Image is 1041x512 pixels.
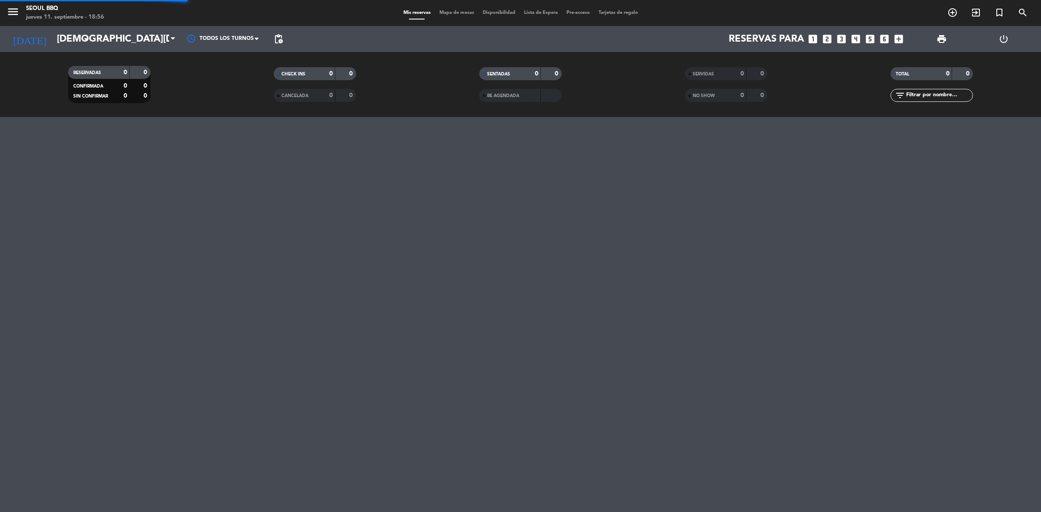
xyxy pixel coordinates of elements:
i: filter_list [895,90,905,101]
strong: 0 [760,71,766,77]
span: SENTADAS [487,72,510,76]
strong: 0 [329,71,333,77]
i: search [1018,7,1028,18]
strong: 0 [946,71,949,77]
strong: 0 [144,69,149,75]
i: [DATE] [7,29,52,49]
strong: 0 [349,71,354,77]
i: arrow_drop_down [81,34,91,44]
strong: 0 [329,92,333,98]
i: looks_3 [836,33,847,45]
i: looks_5 [864,33,876,45]
strong: 0 [740,92,744,98]
span: Tarjetas de regalo [594,10,642,15]
span: CONFIRMADA [73,84,103,88]
span: RE AGENDADA [487,94,519,98]
strong: 0 [124,69,127,75]
div: LOG OUT [972,26,1034,52]
span: Lista de Espera [520,10,562,15]
span: SERVIDAS [693,72,714,76]
span: Disponibilidad [478,10,520,15]
i: menu [7,5,20,18]
i: looks_two [822,33,833,45]
span: Mapa de mesas [435,10,478,15]
input: Filtrar por nombre... [905,91,972,100]
span: CHECK INS [282,72,305,76]
i: add_box [893,33,904,45]
i: looks_one [807,33,818,45]
i: add_circle_outline [947,7,958,18]
strong: 0 [535,71,538,77]
span: Reservas para [729,34,804,45]
span: RESERVADAS [73,71,101,75]
strong: 0 [144,93,149,99]
strong: 0 [760,92,766,98]
strong: 0 [966,71,971,77]
strong: 0 [124,83,127,89]
span: TOTAL [896,72,909,76]
i: looks_6 [879,33,890,45]
i: exit_to_app [971,7,981,18]
span: SIN CONFIRMAR [73,94,108,98]
div: Seoul bbq [26,4,104,13]
i: looks_4 [850,33,861,45]
button: menu [7,5,20,21]
strong: 0 [144,83,149,89]
strong: 0 [124,93,127,99]
strong: 0 [740,71,744,77]
strong: 0 [349,92,354,98]
span: print [936,34,947,44]
div: jueves 11. septiembre - 18:56 [26,13,104,22]
span: Mis reservas [399,10,435,15]
i: turned_in_not [994,7,1005,18]
span: Pre-acceso [562,10,594,15]
span: CANCELADA [282,94,308,98]
i: power_settings_new [998,34,1009,44]
strong: 0 [555,71,560,77]
span: NO SHOW [693,94,715,98]
span: pending_actions [273,34,284,44]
